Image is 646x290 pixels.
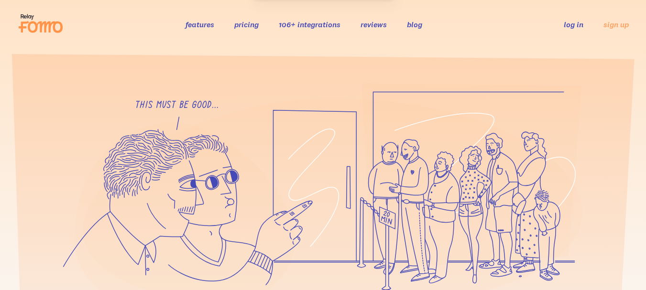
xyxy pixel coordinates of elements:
a: sign up [603,20,629,30]
a: features [186,20,214,29]
a: pricing [234,20,259,29]
a: log in [564,20,583,29]
a: reviews [361,20,387,29]
a: 106+ integrations [279,20,340,29]
a: blog [407,20,422,29]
